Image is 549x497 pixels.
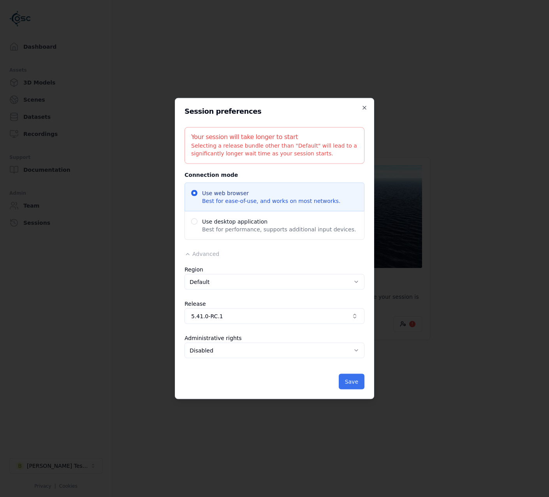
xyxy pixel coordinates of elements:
h2: Session preferences [185,108,364,115]
legend: Connection mode [185,170,238,180]
span: Best for ease-of-use, and works on most networks. [202,197,340,205]
span: 5.41.0-RC.1 [191,312,348,320]
span: Advanced [192,251,219,257]
button: Advanced [185,250,219,258]
button: Save [339,374,364,389]
label: Region [185,266,203,273]
span: Best for performance, supports additional input devices. [202,226,356,233]
span: Use web browser [185,183,364,211]
span: Use desktop application [202,218,356,226]
label: Administrative rights [185,335,242,341]
span: Use web browser [202,189,340,197]
label: Release [185,301,206,307]
div: Selecting a release bundle other than "Default" will lead to a significantly longer wait time as ... [191,142,358,157]
span: Use desktop application [185,211,364,240]
h5: Your session will take longer to start [191,134,358,140]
